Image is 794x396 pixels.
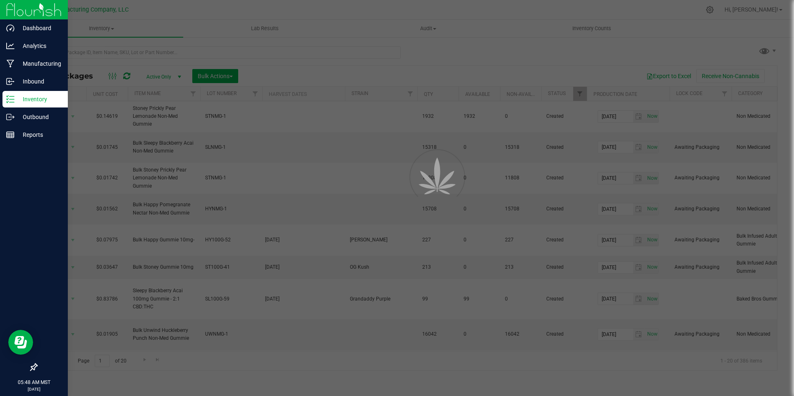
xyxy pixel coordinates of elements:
inline-svg: Inbound [6,77,14,86]
inline-svg: Dashboard [6,24,14,32]
p: Inventory [14,94,64,104]
inline-svg: Manufacturing [6,60,14,68]
p: Manufacturing [14,59,64,69]
inline-svg: Inventory [6,95,14,103]
inline-svg: Reports [6,131,14,139]
iframe: Resource center [8,330,33,355]
inline-svg: Analytics [6,42,14,50]
p: 05:48 AM MST [4,379,64,386]
inline-svg: Outbound [6,113,14,121]
p: Reports [14,130,64,140]
p: Inbound [14,76,64,86]
p: Dashboard [14,23,64,33]
p: Analytics [14,41,64,51]
p: Outbound [14,112,64,122]
p: [DATE] [4,386,64,392]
